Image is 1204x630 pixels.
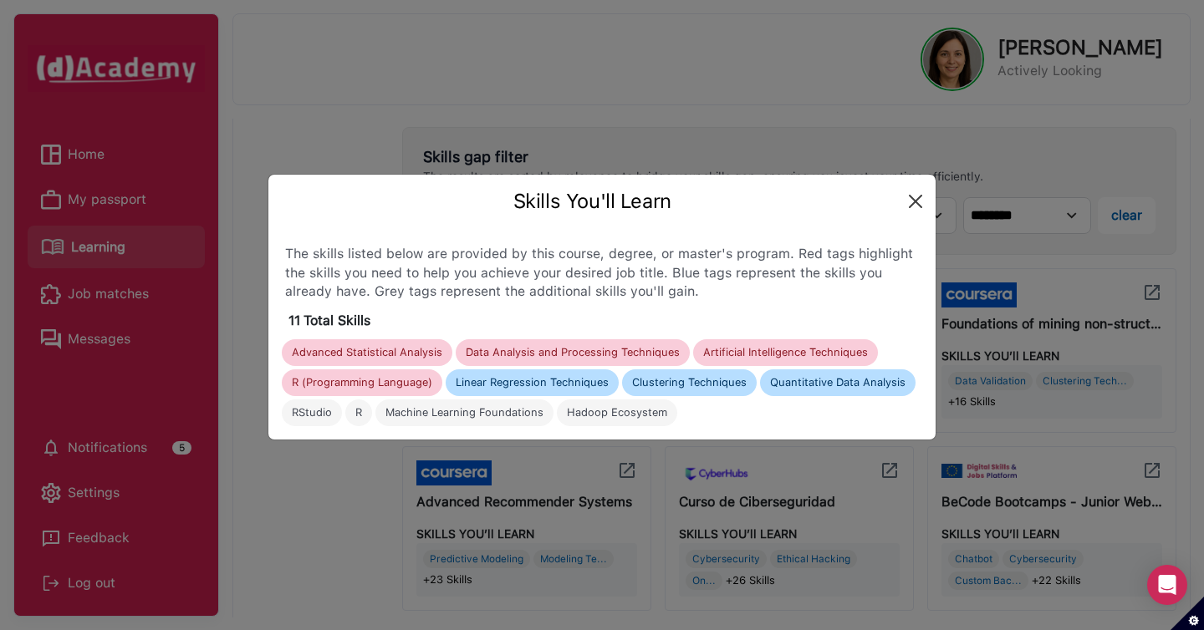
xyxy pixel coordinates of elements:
div: R (Programming Language) [292,376,432,389]
button: Close [902,188,929,215]
h6: Total Skills [304,312,370,328]
div: Open Intercom Messenger [1147,565,1187,605]
div: Clustering Techniques [632,376,747,389]
div: Advanced Statistical Analysis [292,346,442,359]
div: Hadoop Ecosystem [567,406,667,419]
div: Data Analysis and Processing Techniques [466,346,680,359]
div: Machine Learning Foundations [385,406,543,419]
strong: 11 [288,312,300,328]
div: Artificial Intelligence Techniques [703,346,868,359]
div: Linear Regression Techniques [456,376,609,389]
div: RStudio [292,406,332,419]
div: The skills listed below are provided by this course, degree, or master's program. Red tags highli... [282,241,922,304]
div: Skills You'll Learn [282,188,902,215]
div: R [355,406,362,419]
button: Set cookie preferences [1171,597,1204,630]
div: Quantitative Data Analysis [770,376,906,389]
